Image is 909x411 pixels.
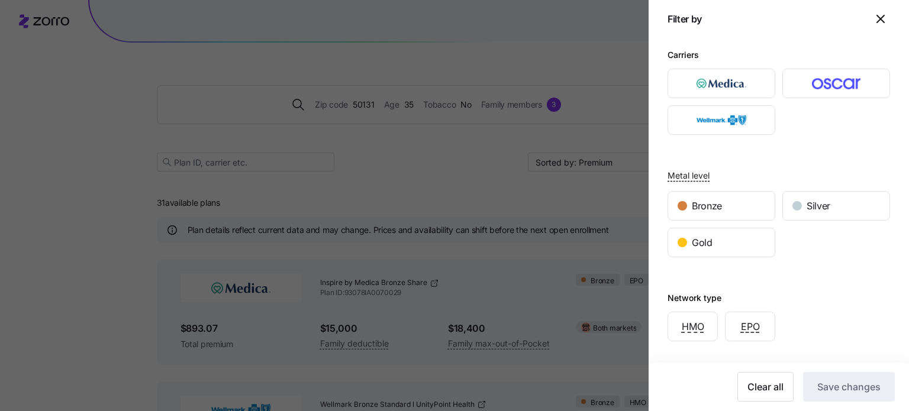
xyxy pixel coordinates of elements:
[692,199,722,213] span: Bronze
[668,170,710,182] span: Metal level
[692,235,713,250] span: Gold
[678,108,765,132] img: Wellmark BlueCross BlueShield of Iowa
[668,48,699,62] div: Carriers
[803,372,895,402] button: Save changes
[682,319,704,334] span: HMO
[793,72,880,95] img: Oscar
[678,72,765,95] img: Medica
[807,199,830,213] span: Silver
[668,292,721,305] div: Network type
[747,380,784,394] span: Clear all
[737,372,794,402] button: Clear all
[817,380,881,394] span: Save changes
[668,13,866,25] h1: Filter by
[741,319,760,334] span: EPO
